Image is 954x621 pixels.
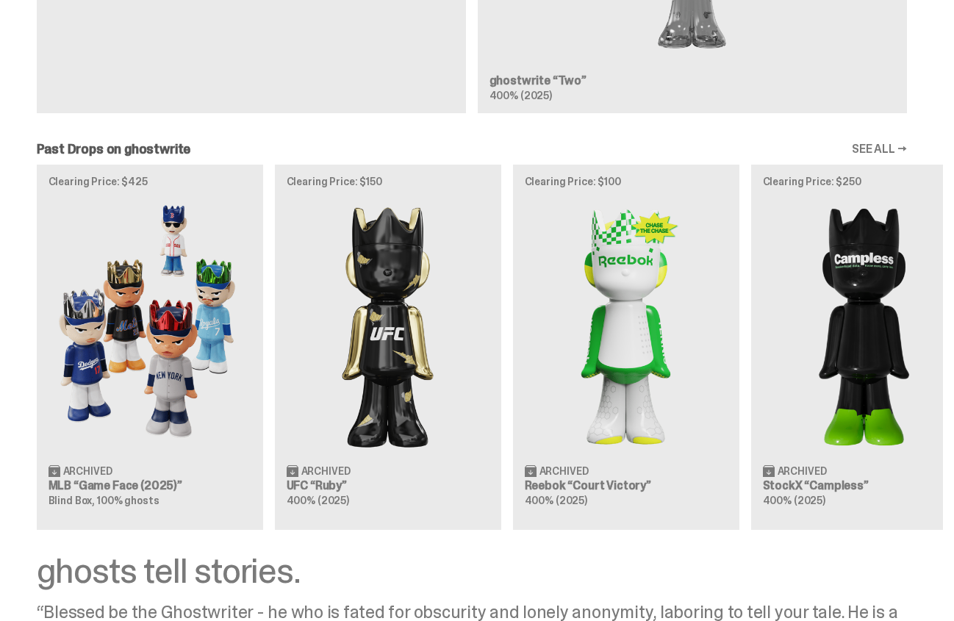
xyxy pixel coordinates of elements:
[525,494,587,507] span: 400% (2025)
[287,494,349,507] span: 400% (2025)
[525,198,728,452] img: Court Victory
[97,494,159,507] span: 100% ghosts
[49,198,251,452] img: Game Face (2025)
[287,176,489,187] p: Clearing Price: $150
[539,466,589,476] span: Archived
[275,165,501,529] a: Clearing Price: $150 Ruby Archived
[37,165,263,529] a: Clearing Price: $425 Game Face (2025) Archived
[37,553,907,589] div: ghosts tell stories.
[49,480,251,492] h3: MLB “Game Face (2025)”
[287,198,489,452] img: Ruby
[301,466,351,476] span: Archived
[852,143,907,155] a: SEE ALL →
[63,466,112,476] span: Archived
[525,480,728,492] h3: Reebok “Court Victory”
[489,89,552,102] span: 400% (2025)
[525,176,728,187] p: Clearing Price: $100
[489,75,895,87] h3: ghostwrite “Two”
[37,143,191,156] h2: Past Drops on ghostwrite
[287,480,489,492] h3: UFC “Ruby”
[513,165,739,529] a: Clearing Price: $100 Court Victory Archived
[49,176,251,187] p: Clearing Price: $425
[763,494,825,507] span: 400% (2025)
[778,466,827,476] span: Archived
[49,494,96,507] span: Blind Box,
